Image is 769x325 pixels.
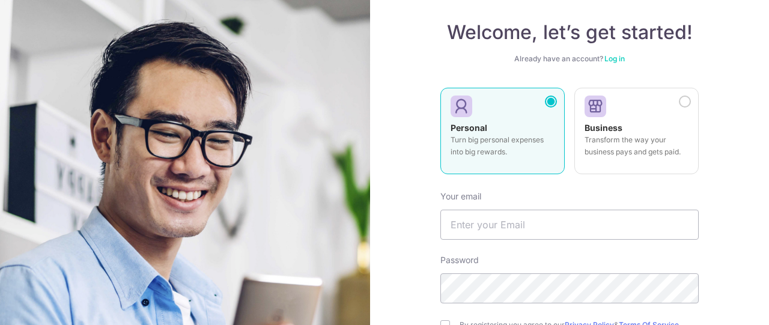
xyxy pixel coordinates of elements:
div: Already have an account? [440,54,699,64]
input: Enter your Email [440,210,699,240]
a: Log in [604,54,625,63]
a: Personal Turn big personal expenses into big rewards. [440,88,565,181]
strong: Personal [451,123,487,133]
label: Password [440,254,479,266]
a: Business Transform the way your business pays and gets paid. [574,88,699,181]
strong: Business [585,123,622,133]
p: Turn big personal expenses into big rewards. [451,134,555,158]
p: Transform the way your business pays and gets paid. [585,134,688,158]
h4: Welcome, let’s get started! [440,20,699,44]
label: Your email [440,190,481,202]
